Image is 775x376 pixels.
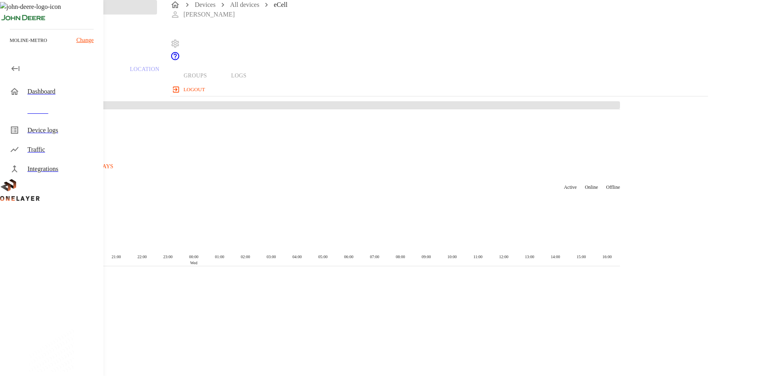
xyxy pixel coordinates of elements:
p: Wed [190,260,197,266]
p: 02 :00 [241,254,250,260]
p: 13 :00 [525,254,534,260]
a: logout [170,83,708,96]
p: 10 :00 [448,254,457,260]
a: Devices [195,1,216,8]
p: 07 :00 [370,254,379,260]
p: 06 :00 [344,254,354,260]
a: All devices [230,1,259,8]
p: [PERSON_NAME] [183,10,235,19]
p: Active [564,184,577,191]
p: 14 :00 [551,254,560,260]
a: onelayer-support [170,55,180,62]
p: 15 :00 [577,254,586,260]
p: 08 :00 [396,254,405,260]
p: 16 :00 [603,254,612,260]
p: 11 :00 [473,254,482,260]
p: 09 :00 [422,254,431,260]
p: Offline [606,184,620,191]
button: logout [170,83,208,96]
p: 12 :00 [499,254,509,260]
p: 05 :00 [318,254,328,260]
p: 03 :00 [267,254,276,260]
p: 01 :00 [215,254,224,260]
p: 00 :00 [189,254,199,260]
p: 23 :00 [163,254,173,260]
p: 22 :00 [138,254,147,260]
p: 04 :00 [293,254,302,260]
span: Support Portal [170,55,180,62]
p: 21 :00 [112,254,121,260]
p: Online [585,184,598,191]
